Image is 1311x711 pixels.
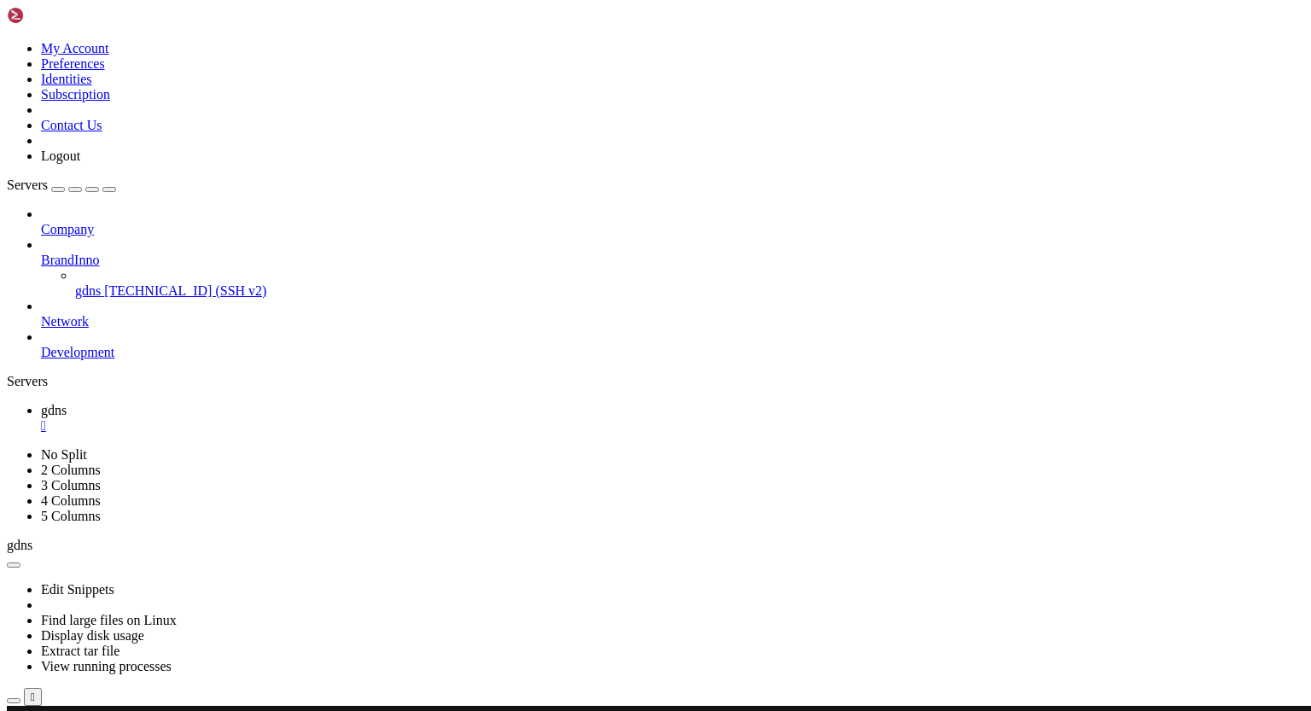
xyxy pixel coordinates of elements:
[24,688,42,706] button: 
[7,268,1088,283] x-row: [DOMAIN_NAME],2025-08-31-16-00,reset
[41,41,109,55] a: My Account
[41,478,101,492] a: 3 Columns
[7,587,1088,602] x-row: root@gdns:~#
[7,178,116,192] a: Servers
[75,283,1304,299] a: gdns [TECHNICAL_ID] (SSH v2)
[7,558,1088,573] x-row: [DOMAIN_NAME],2025-09-01-21-01,reset
[7,178,48,192] span: Servers
[7,7,1088,21] x-row: [DOMAIN_NAME],2025-08-30-10-18,reset
[7,326,1088,341] x-row: [DOMAIN_NAME],2025-08-31-19-18,reset
[7,137,1088,152] x-row: [DOMAIN_NAME],2025-08-30-23-04,changed
[41,149,80,163] a: Logout
[31,691,35,703] div: 
[7,123,1088,137] x-row: [DOMAIN_NAME],2025-08-30-21-01,changed
[41,403,67,417] span: gdns
[7,471,1088,486] x-row: [DOMAIN_NAME],2025-09-01-10-39,changed
[7,224,1088,239] x-row: [DOMAIN_NAME],2025-08-31-13-11,changed
[41,418,1304,434] a: 
[7,312,1088,326] x-row: [DOMAIN_NAME],2025-08-31-18-40,reset
[41,644,119,658] a: Extract tar file
[41,493,101,508] a: 4 Columns
[41,613,177,627] a: Find large files on Linux
[7,297,1088,312] x-row: [DOMAIN_NAME],2025-08-31-18-02,reset
[75,283,101,298] span: gdns
[41,222,94,236] span: Company
[7,544,1088,558] x-row: [DOMAIN_NAME],2025-09-01-19-55,changed
[41,207,1304,237] li: Company
[7,152,1088,166] x-row: [DOMAIN_NAME],2025-08-31-02-06,changed
[41,299,1304,329] li: Network
[41,345,1304,360] a: Development
[41,56,105,71] a: Preferences
[41,463,101,477] a: 2 Columns
[41,253,99,267] span: BrandInno
[7,486,1088,500] x-row: [DOMAIN_NAME],2025-09-01-12-43,reset
[7,355,1088,370] x-row: [DOMAIN_NAME],2025-09-01-00-10,changed
[41,222,1304,237] a: Company
[41,345,114,359] span: Development
[7,195,1088,210] x-row: [DOMAIN_NAME],2025-08-31-10-33,reset
[7,7,105,24] img: Shellngn
[41,628,144,643] a: Display disk usage
[7,239,1088,254] x-row: [DOMAIN_NAME],2025-08-31-14-23,reset
[41,118,102,132] a: Contact Us
[7,166,1088,181] x-row: [DOMAIN_NAME],2025-08-31-05-32,reset
[7,79,1088,94] x-row: [DOMAIN_NAME],2025-08-30-17-18,reset
[7,341,1088,355] x-row: [DOMAIN_NAME],2025-09-01-00-02,changed
[41,87,110,102] a: Subscription
[7,515,1088,529] x-row: [DOMAIN_NAME],2025-09-01-18-38,reset
[7,65,1088,79] x-row: [DOMAIN_NAME],2025-08-30-15-19,changed
[41,447,87,462] a: No Split
[104,283,266,298] span: [TECHNICAL_ID] (SSH v2)
[7,413,1088,428] x-row: [DOMAIN_NAME],2025-09-01-06-54,reset
[7,442,1088,457] x-row: [DOMAIN_NAME],2025-09-01-09-14,reset
[41,659,172,673] a: View running processes
[41,314,1304,329] a: Network
[7,254,1088,268] x-row: [DOMAIN_NAME],2025-08-31-14-48,changed
[7,500,1088,515] x-row: [DOMAIN_NAME],2025-09-01-15-19,reset
[41,314,89,329] span: Network
[41,509,101,523] a: 5 Columns
[41,329,1304,360] li: Development
[7,384,1088,399] x-row: [DOMAIN_NAME],2025-09-01-01-54,changed
[41,72,92,86] a: Identities
[7,108,1088,123] x-row: [DOMAIN_NAME],2025-08-30-20-10,reset
[7,283,1088,297] x-row: [DOMAIN_NAME],2025-08-31-18-01,reset
[101,587,108,602] div: (13, 40)
[7,210,1088,224] x-row: [DOMAIN_NAME],2025-08-31-12-16,reset
[41,237,1304,299] li: BrandInno
[7,538,32,552] span: gdns
[7,370,1088,384] x-row: [DOMAIN_NAME],2025-09-01-01-28,reset
[7,374,1304,389] div: Servers
[7,529,1088,544] x-row: [DOMAIN_NAME],2025-09-01-19-30,changed
[7,573,1088,587] x-row: [DOMAIN_NAME],2025-09-01-21-22,changed
[7,50,1088,65] x-row: [DOMAIN_NAME],2025-08-30-14-04,reset
[7,428,1088,442] x-row: [DOMAIN_NAME],2025-09-01-07-47,reset
[7,21,1088,36] x-row: [DOMAIN_NAME],2025-08-30-12-43,changed
[7,36,1088,50] x-row: [DOMAIN_NAME],2025-08-30-13-09,reset
[7,94,1088,108] x-row: [DOMAIN_NAME],2025-08-30-18-38,changed
[75,268,1304,299] li: gdns [TECHNICAL_ID] (SSH v2)
[7,457,1088,471] x-row: [DOMAIN_NAME],2025-09-01-09-58,changed
[41,253,1304,268] a: BrandInno
[41,403,1304,434] a: gdns
[41,582,114,597] a: Edit Snippets
[7,181,1088,195] x-row: [DOMAIN_NAME],2025-08-31-08-12,changed
[7,399,1088,413] x-row: [DOMAIN_NAME],2025-09-01-04-47,reset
